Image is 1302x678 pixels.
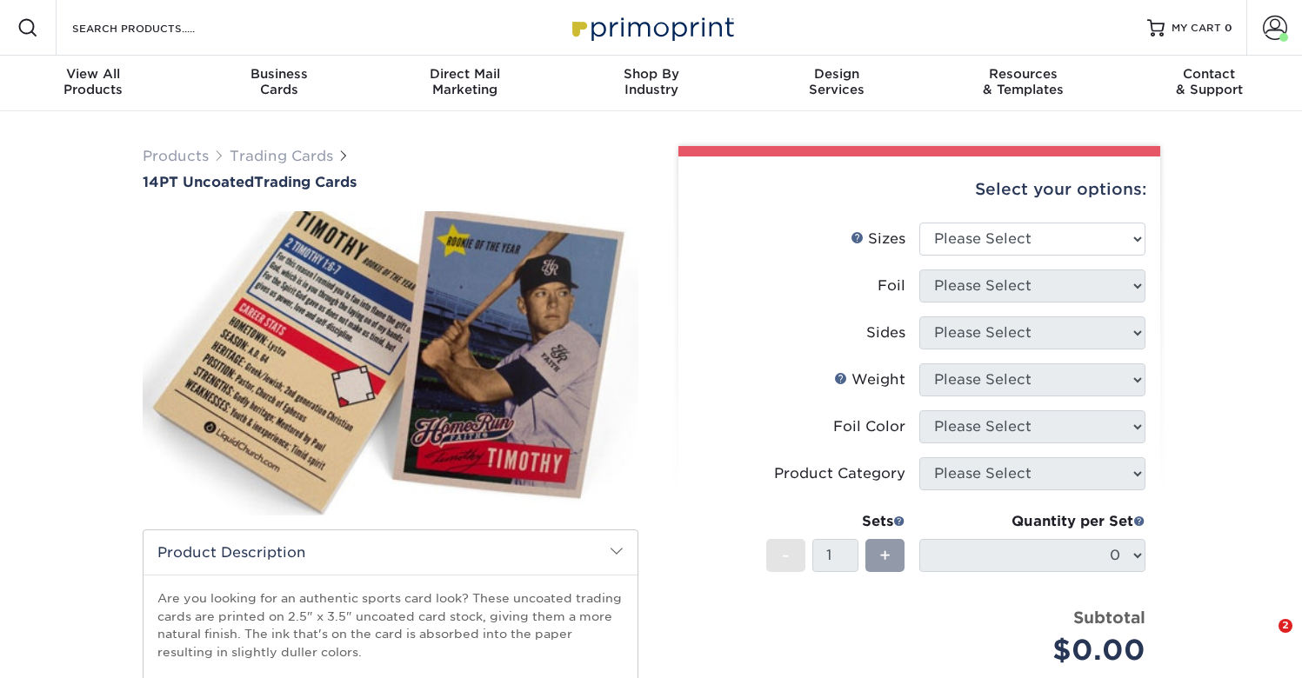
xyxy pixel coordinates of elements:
[744,66,930,82] span: Design
[143,174,638,190] h1: Trading Cards
[744,56,930,111] a: DesignServices
[186,56,372,111] a: BusinessCards
[70,17,240,38] input: SEARCH PRODUCTS.....
[932,629,1145,671] div: $0.00
[774,463,905,484] div: Product Category
[930,56,1116,111] a: Resources& Templates
[1116,66,1302,82] span: Contact
[143,148,209,164] a: Products
[1243,619,1285,661] iframe: Intercom live chat
[834,369,905,390] div: Weight
[766,511,905,532] div: Sets
[692,156,1146,223] div: Select your options:
[833,416,905,437] div: Foil Color
[744,66,930,97] div: Services
[143,174,638,190] a: 14PT UncoatedTrading Cards
[186,66,372,97] div: Cards
[558,66,744,97] div: Industry
[919,511,1145,532] div: Quantity per Set
[1279,619,1292,633] span: 2
[1116,66,1302,97] div: & Support
[372,66,558,97] div: Marketing
[372,66,558,82] span: Direct Mail
[1225,22,1232,34] span: 0
[930,66,1116,97] div: & Templates
[1116,56,1302,111] a: Contact& Support
[930,66,1116,82] span: Resources
[372,56,558,111] a: Direct MailMarketing
[144,530,638,575] h2: Product Description
[564,9,738,46] img: Primoprint
[866,322,905,343] div: Sides
[1073,608,1145,627] strong: Subtotal
[1172,21,1221,36] span: MY CART
[558,66,744,82] span: Shop By
[143,174,254,190] span: 14PT Uncoated
[186,66,372,82] span: Business
[851,229,905,249] div: Sizes
[143,192,638,535] img: 14PT Uncoated 01
[558,56,744,111] a: Shop ByIndustry
[782,542,790,568] span: -
[879,542,891,568] span: +
[878,276,905,296] div: Foil
[230,148,333,164] a: Trading Cards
